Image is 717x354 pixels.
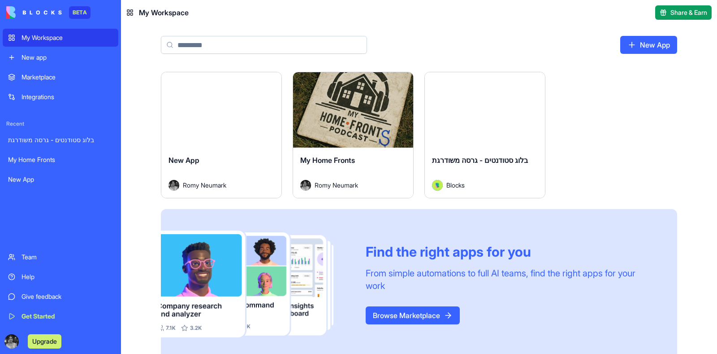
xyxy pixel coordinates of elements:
[620,36,677,54] a: New App
[366,267,656,292] div: From simple automations to full AI teams, find the right apps for your work
[446,180,465,190] span: Blocks
[22,33,113,42] div: My Workspace
[22,312,113,321] div: Get Started
[28,334,61,349] button: Upgrade
[3,131,118,149] a: בלוג סטודנטים - גרסה משודרגת
[3,307,118,325] a: Get Started
[3,68,118,86] a: Marketplace
[3,170,118,188] a: New App
[655,5,712,20] button: Share & Earn
[22,92,113,101] div: Integrations
[432,156,528,165] span: בלוג סטודנטים - גרסה משודרגת
[22,73,113,82] div: Marketplace
[293,72,414,198] a: My Home FrontsAvatarRomy Neumark
[8,155,113,164] div: My Home Fronts
[3,29,118,47] a: My Workspace
[22,272,113,281] div: Help
[69,6,91,19] div: BETA
[300,180,311,191] img: Avatar
[22,253,113,262] div: Team
[366,244,656,260] div: Find the right apps for you
[6,6,91,19] a: BETA
[22,292,113,301] div: Give feedback
[670,8,707,17] span: Share & Earn
[3,288,118,306] a: Give feedback
[8,175,113,184] div: New App
[300,156,355,165] span: My Home Fronts
[168,180,179,191] img: Avatar
[28,337,61,345] a: Upgrade
[432,180,443,191] img: Avatar
[8,135,113,144] div: בלוג סטודנטים - גרסה משודרגת
[424,72,545,198] a: בלוג סטודנטים - גרסה משודרגתAvatarBlocks
[161,72,282,198] a: New AppAvatarRomy Neumark
[3,248,118,266] a: Team
[315,180,358,190] span: Romy Neumark
[366,306,460,324] a: Browse Marketplace
[3,88,118,106] a: Integrations
[22,53,113,62] div: New app
[183,180,226,190] span: Romy Neumark
[3,48,118,66] a: New app
[3,268,118,286] a: Help
[168,156,199,165] span: New App
[6,6,62,19] img: logo
[139,7,189,18] span: My Workspace
[4,334,19,349] img: ACg8ocJpo7-6uNqbL2O6o9AdRcTI_wCXeWsoHdL_BBIaBlFxyFzsYWgr=s96-c
[3,120,118,127] span: Recent
[161,231,351,338] img: Frame_181_egmpey.png
[3,151,118,169] a: My Home Fronts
